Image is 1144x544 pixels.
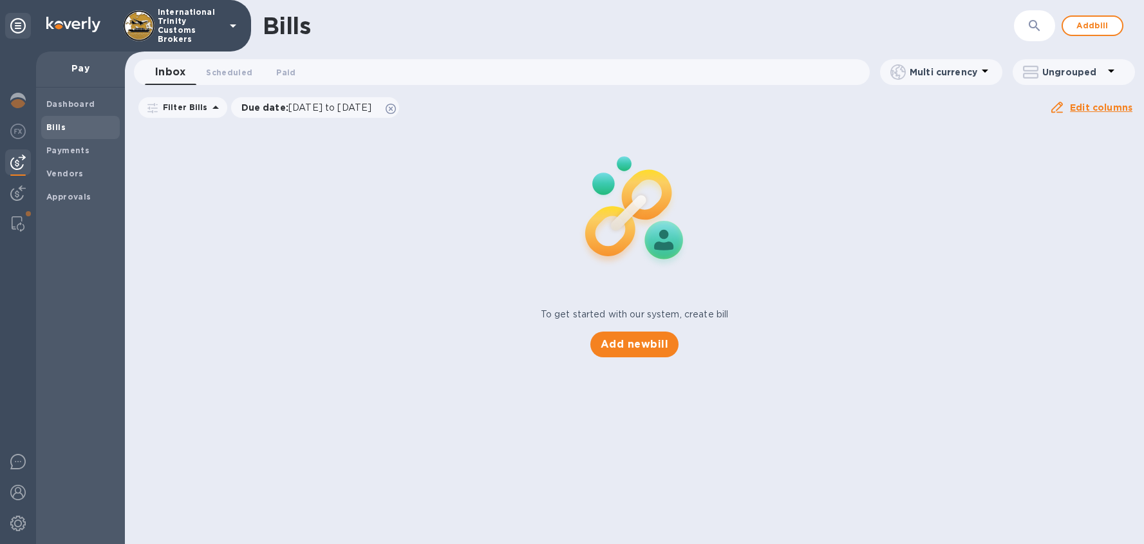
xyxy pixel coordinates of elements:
button: Addbill [1062,15,1123,36]
p: Pay [46,62,115,75]
p: Ungrouped [1042,66,1103,79]
p: Filter Bills [158,102,208,113]
p: Multi currency [910,66,977,79]
div: Unpin categories [5,13,31,39]
p: Due date : [241,101,379,114]
img: Logo [46,17,100,32]
u: Edit columns [1070,102,1132,113]
span: [DATE] to [DATE] [288,102,371,113]
b: Approvals [46,192,91,202]
b: Dashboard [46,99,95,109]
h1: Bills [263,12,310,39]
span: Scheduled [206,66,252,79]
p: International Trinity Customs Brokers [158,8,222,44]
span: Paid [276,66,295,79]
span: Add new bill [601,337,668,352]
b: Payments [46,145,89,155]
b: Bills [46,122,66,132]
b: Vendors [46,169,84,178]
div: Due date:[DATE] to [DATE] [231,97,400,118]
p: To get started with our system, create bill [541,308,729,321]
span: Add bill [1073,18,1112,33]
button: Add newbill [590,332,679,357]
img: Foreign exchange [10,124,26,139]
span: Inbox [155,63,185,81]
